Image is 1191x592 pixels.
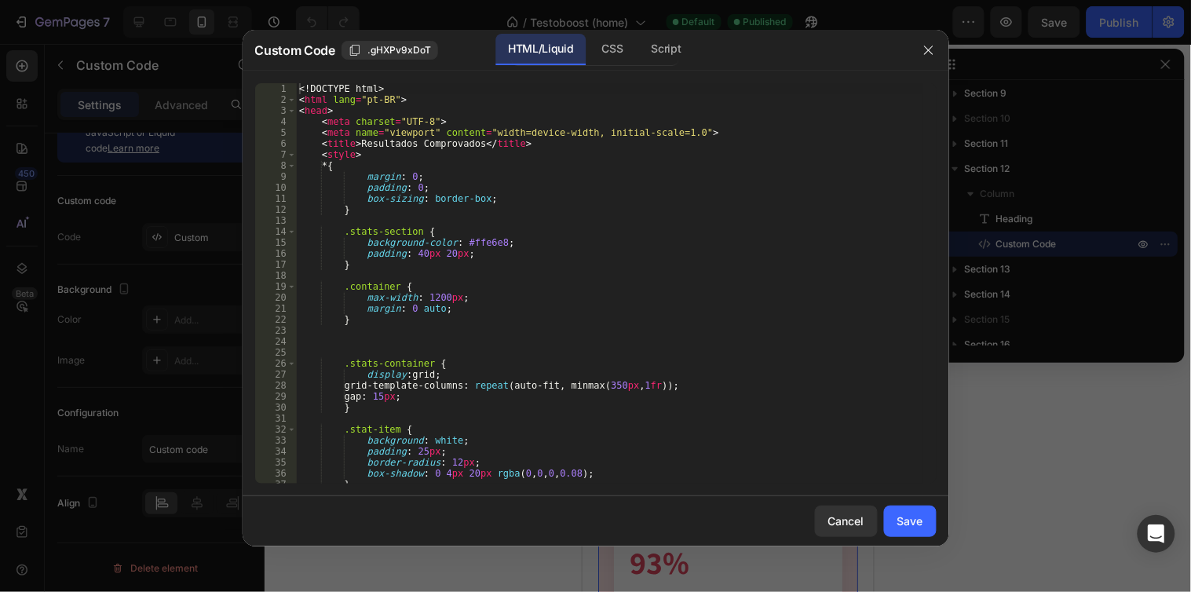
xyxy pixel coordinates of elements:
div: 07 [127,60,152,72]
div: 32 [255,424,297,435]
div: Open Intercom Messenger [1138,515,1175,553]
div: 36 [255,468,297,479]
div: 11 [255,193,297,204]
div: 25 [255,347,297,358]
div: 12 [255,204,297,215]
div: 5 [255,127,297,138]
div: Custom Code [35,144,102,158]
button: Save [884,506,937,537]
div: 16 [255,248,297,259]
div: Save [897,513,923,529]
div: 3 [255,105,297,116]
div: 14 [255,226,297,237]
strong: Use o Cupom: FEMAURA10 [86,27,204,40]
div: 37 [255,479,297,490]
button: .gHXPv9xDoT [342,41,438,60]
div: 17 [255,259,297,270]
div: 19 [255,281,297,292]
div: Cancel [828,513,864,529]
div: Observaram melhora na capacidade de excitação [47,390,244,433]
div: 26 [255,358,297,369]
span: Custom Code [255,41,335,60]
div: 4 [255,116,297,127]
div: 24 [255,336,297,347]
div: 7 [255,149,297,160]
div: 91% [47,205,105,252]
div: 33 [255,435,297,446]
div: 6 [255,138,297,149]
div: 34 [255,446,297,457]
div: 28 [255,380,297,391]
div: 9 [255,171,297,182]
div: 35 [255,457,297,468]
span: .gHXPv9xDoT [367,43,431,57]
div: 15 [255,237,297,248]
div: HTML/Liquid [495,34,586,65]
div: 00 [203,60,233,72]
strong: Você ganhou 10% OFF. [86,13,188,26]
div: 23 [255,325,297,336]
div: Melhoraram qualidade das relações íntimas [47,546,244,588]
div: 8 [255,160,297,171]
div: 31 [255,413,297,424]
div: 21 [255,303,297,314]
div: Relataram aumento da libido [47,256,225,277]
div: Script [639,34,694,65]
div: 29 [255,391,297,402]
div: 22 [255,314,297,325]
div: 93% [47,495,107,542]
p: Segundos [203,72,233,81]
div: 1 [255,83,297,94]
div: 89% [47,339,107,386]
div: 13 [255,215,297,226]
p: Horas [58,72,77,81]
div: 10 [58,60,77,72]
p: Minutos [127,72,152,81]
div: 18 [255,270,297,281]
div: 27 [255,369,297,380]
div: 30 [255,402,297,413]
div: CSS [590,34,636,65]
button: Cancel [815,506,878,537]
div: 20 [255,292,297,303]
div: 10 [255,182,297,193]
div: 2 [255,94,297,105]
